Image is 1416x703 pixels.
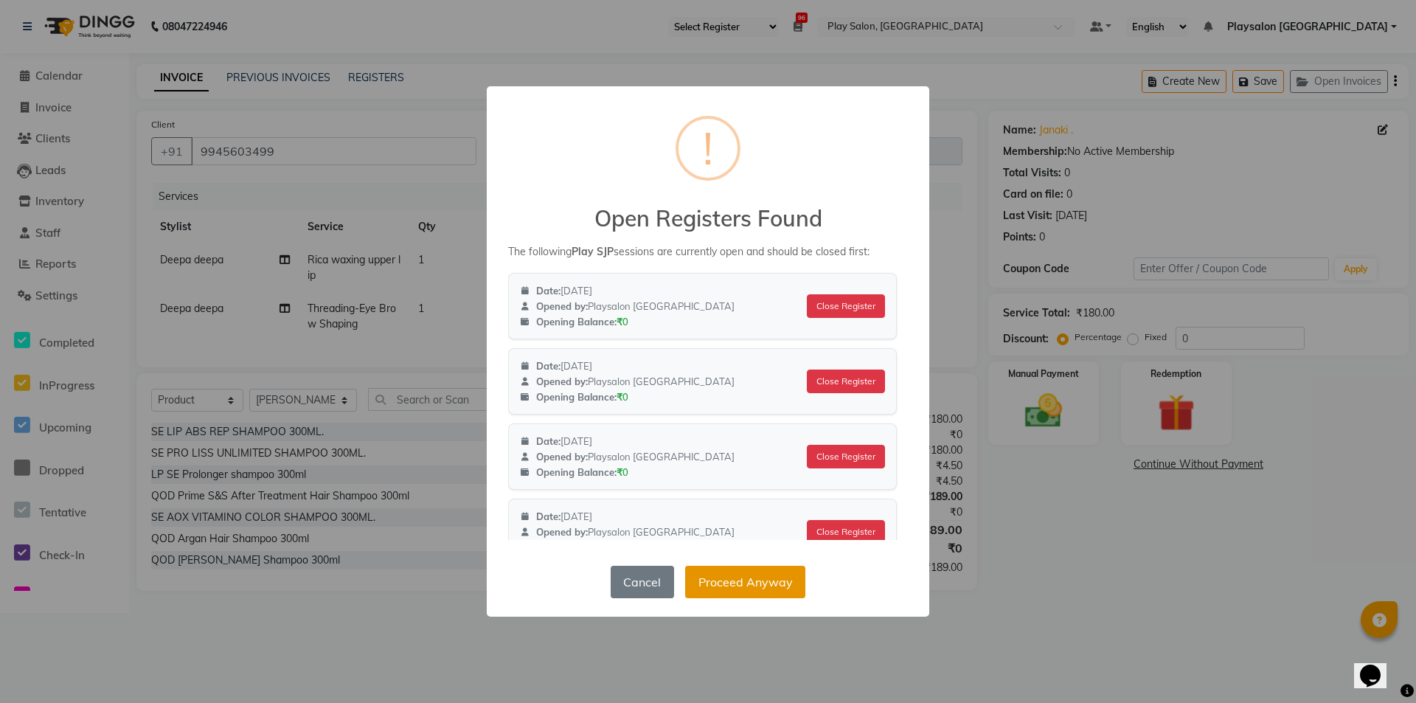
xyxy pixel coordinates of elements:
iframe: chat widget [1354,644,1401,688]
strong: Opened by: [536,526,588,538]
div: [DATE] [520,285,796,297]
span: ₹0 [617,316,628,328]
strong: Play SJP [572,245,614,258]
strong: Opened by: [536,375,588,387]
span: ₹0 [617,391,628,403]
h2: Open Registers Found [487,187,929,232]
strong: Date: [536,510,560,522]
div: [DATE] [520,510,796,522]
div: [DATE] [520,360,796,372]
button: Close Register [807,445,885,468]
div: ! [703,119,713,178]
div: [DATE] [520,435,796,447]
button: Close Register [807,294,885,318]
strong: Date: [536,435,560,447]
button: Close Register [807,520,885,544]
strong: Opened by: [536,300,588,312]
button: Proceed Anyway [685,566,805,598]
button: Cancel [611,566,674,598]
strong: Date: [536,360,560,372]
strong: Date: [536,285,560,297]
strong: Opening Balance: [536,466,617,478]
div: Playsalon [GEOGRAPHIC_DATA] [520,451,796,463]
button: Close Register [807,370,885,393]
span: ₹0 [617,466,628,478]
strong: Opening Balance: [536,391,617,403]
div: Playsalon [GEOGRAPHIC_DATA] [520,375,796,387]
p: The following sessions are currently open and should be closed first: [508,245,897,258]
div: Playsalon [GEOGRAPHIC_DATA] [520,300,796,312]
strong: Opened by: [536,451,588,463]
div: Playsalon [GEOGRAPHIC_DATA] [520,526,796,538]
strong: Opening Balance: [536,316,617,328]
